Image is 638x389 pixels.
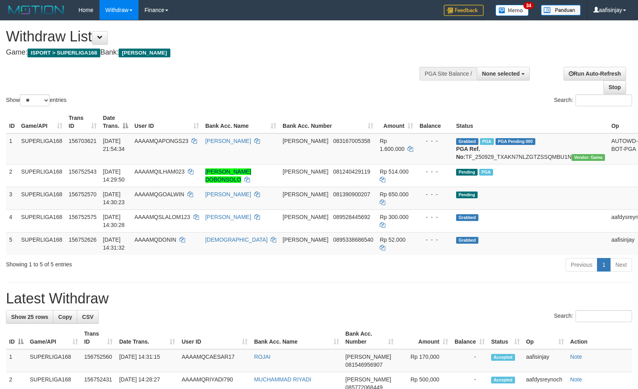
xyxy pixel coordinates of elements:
[570,354,582,360] a: Note
[444,5,484,16] img: Feedback.jpg
[205,138,251,144] a: [PERSON_NAME]
[251,326,342,349] th: Bank Acc. Name: activate to sort column ascending
[523,326,567,349] th: Op: activate to sort column ascending
[456,169,478,176] span: Pending
[451,326,488,349] th: Balance: activate to sort column ascending
[283,191,328,197] span: [PERSON_NAME]
[103,191,125,205] span: [DATE] 14:30:23
[18,133,66,164] td: SUPERLIGA168
[81,326,116,349] th: Trans ID: activate to sort column ascending
[27,326,81,349] th: Game/API: activate to sort column ascending
[345,354,391,360] span: [PERSON_NAME]
[576,310,632,322] input: Search:
[397,326,451,349] th: Amount: activate to sort column ascending
[491,354,515,361] span: Accepted
[18,111,66,133] th: Game/API: activate to sort column ascending
[6,49,418,57] h4: Game: Bank:
[419,67,477,80] div: PGA Site Balance /
[6,133,18,164] td: 1
[18,164,66,187] td: SUPERLIGA168
[131,111,202,133] th: User ID: activate to sort column ascending
[572,154,605,161] span: Vendor URL: https://trx31.1velocity.biz
[254,354,270,360] a: ROJAI
[419,190,450,198] div: - - -
[554,94,632,106] label: Search:
[523,2,534,9] span: 34
[380,237,406,243] span: Rp 52.000
[453,133,608,164] td: TF_250929_TXAKN7NLZGTZSSQMBU1N
[451,349,488,372] td: -
[554,310,632,322] label: Search:
[20,94,50,106] select: Showentries
[116,349,178,372] td: [DATE] 14:31:15
[456,138,478,145] span: Grabbed
[119,49,170,57] span: [PERSON_NAME]
[6,94,66,106] label: Show entries
[103,168,125,183] span: [DATE] 14:29:50
[6,349,27,372] td: 1
[380,191,408,197] span: Rp 650.000
[103,214,125,228] span: [DATE] 14:30:28
[279,111,377,133] th: Bank Acc. Number: activate to sort column ascending
[100,111,131,133] th: Date Trans.: activate to sort column descending
[576,94,632,106] input: Search:
[419,168,450,176] div: - - -
[345,376,391,383] span: [PERSON_NAME]
[283,214,328,220] span: [PERSON_NAME]
[6,111,18,133] th: ID
[419,137,450,145] div: - - -
[567,326,632,349] th: Action
[18,232,66,255] td: SUPERLIGA168
[380,214,408,220] span: Rp 300.000
[205,168,251,183] a: [PERSON_NAME] DOBONSOLO
[456,192,478,198] span: Pending
[69,214,97,220] span: 156752575
[69,237,97,243] span: 156752626
[178,349,251,372] td: AAAAMQCAESAR17
[283,168,328,175] span: [PERSON_NAME]
[82,314,94,320] span: CSV
[491,377,515,383] span: Accepted
[453,111,608,133] th: Status
[397,349,451,372] td: Rp 170,000
[480,138,494,145] span: Marked by aafchhiseyha
[116,326,178,349] th: Date Trans.: activate to sort column ascending
[597,258,611,272] a: 1
[6,257,260,268] div: Showing 1 to 5 of 5 entries
[135,138,188,144] span: AAAAMQAPONGS23
[496,5,529,16] img: Button%20Memo.svg
[103,138,125,152] span: [DATE] 21:54:34
[283,237,328,243] span: [PERSON_NAME]
[333,214,370,220] span: Copy 089528445692 to clipboard
[523,349,567,372] td: aafisinjay
[482,70,520,77] span: None selected
[333,138,370,144] span: Copy 083167005358 to clipboard
[254,376,311,383] a: MUCHAMMAD RIYADI
[564,67,626,80] a: Run Auto-Refresh
[479,169,493,176] span: Marked by aafsoumeymey
[333,191,370,197] span: Copy 081390900207 to clipboard
[6,164,18,187] td: 2
[103,237,125,251] span: [DATE] 14:31:32
[456,146,480,160] b: PGA Ref. No:
[6,291,632,307] h1: Latest Withdraw
[11,314,48,320] span: Show 25 rows
[135,191,184,197] span: AAAAMQGOALWIN
[69,168,97,175] span: 156752543
[66,111,100,133] th: Trans ID: activate to sort column ascending
[477,67,530,80] button: None selected
[6,326,27,349] th: ID: activate to sort column descending
[342,326,397,349] th: Bank Acc. Number: activate to sort column ascending
[27,49,100,57] span: ISPORT > SUPERLIGA168
[283,138,328,144] span: [PERSON_NAME]
[419,213,450,221] div: - - -
[488,326,523,349] th: Status: activate to sort column ascending
[205,191,251,197] a: [PERSON_NAME]
[77,310,99,324] a: CSV
[205,237,268,243] a: [DEMOGRAPHIC_DATA]
[380,168,408,175] span: Rp 514.000
[456,214,478,221] span: Grabbed
[566,258,597,272] a: Previous
[69,138,97,144] span: 156703621
[53,310,77,324] a: Copy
